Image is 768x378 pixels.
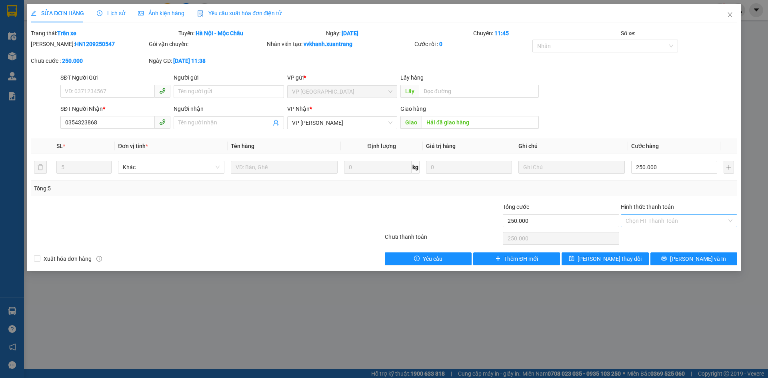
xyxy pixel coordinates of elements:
span: Yêu cầu [423,254,442,263]
b: 250.000 [62,58,83,64]
b: vvkhanh.xuantrang [304,41,352,47]
span: Xuất hóa đơn hàng [40,254,95,263]
span: Yêu cầu xuất hóa đơn điện tử [197,10,282,16]
b: 0 [439,41,442,47]
span: Định lượng [368,143,396,149]
span: save [569,256,574,262]
span: Giao hàng [400,106,426,112]
div: SĐT Người Nhận [60,104,170,113]
div: Số xe: [620,29,738,38]
input: Dọc đường [419,85,539,98]
b: [DATE] 11:38 [173,58,206,64]
button: printer[PERSON_NAME] và In [650,252,737,265]
span: Thêm ĐH mới [504,254,538,263]
span: Lấy hàng [400,74,424,81]
button: save[PERSON_NAME] thay đổi [562,252,648,265]
b: Hà Nội - Mộc Châu [196,30,243,36]
input: 0 [426,161,512,174]
span: info-circle [96,256,102,262]
span: SỬA ĐƠN HÀNG [31,10,84,16]
div: Trạng thái: [30,29,178,38]
button: Close [719,4,741,26]
div: Ngày: [325,29,473,38]
span: edit [31,10,36,16]
span: Lấy [400,85,419,98]
span: Giá trị hàng [426,143,456,149]
span: VP Nhận [287,106,310,112]
span: plus [495,256,501,262]
div: VP gửi [287,73,397,82]
label: Hình thức thanh toán [621,204,674,210]
span: clock-circle [97,10,102,16]
button: delete [34,161,47,174]
span: Tổng cước [503,204,529,210]
b: [DATE] [342,30,358,36]
th: Ghi chú [515,138,628,154]
img: icon [197,10,204,17]
div: Tổng: 5 [34,184,296,193]
button: plus [724,161,734,174]
input: Dọc đường [422,116,539,129]
span: Khác [123,161,220,173]
span: exclamation-circle [414,256,420,262]
span: phone [159,119,166,125]
div: SĐT Người Gửi [60,73,170,82]
span: Ảnh kiện hàng [138,10,184,16]
span: phone [159,88,166,94]
span: VP HÀ NỘI [292,86,392,98]
span: Cước hàng [631,143,659,149]
div: Người nhận [174,104,284,113]
input: VD: Bàn, Ghế [231,161,337,174]
span: Giao [400,116,422,129]
span: printer [661,256,667,262]
div: Nhân viên tạo: [267,40,413,48]
span: kg [412,161,420,174]
b: HN1209250547 [75,41,115,47]
span: [PERSON_NAME] thay đổi [578,254,642,263]
input: Ghi Chú [518,161,625,174]
div: Chuyến: [472,29,620,38]
span: Tên hàng [231,143,254,149]
span: Đơn vị tính [118,143,148,149]
div: Chưa cước : [31,56,147,65]
span: picture [138,10,144,16]
span: user-add [273,120,279,126]
b: Trên xe [57,30,76,36]
div: [PERSON_NAME]: [31,40,147,48]
div: Chưa thanh toán [384,232,502,246]
span: Lịch sử [97,10,125,16]
div: Ngày GD: [149,56,265,65]
div: Người gửi [174,73,284,82]
span: VP MỘC CHÂU [292,117,392,129]
button: plusThêm ĐH mới [473,252,560,265]
span: SL [56,143,63,149]
span: close [727,12,733,18]
div: Cước rồi : [414,40,531,48]
div: Gói vận chuyển: [149,40,265,48]
div: Tuyến: [178,29,325,38]
b: 11:45 [494,30,509,36]
span: [PERSON_NAME] và In [670,254,726,263]
button: exclamation-circleYêu cầu [385,252,472,265]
